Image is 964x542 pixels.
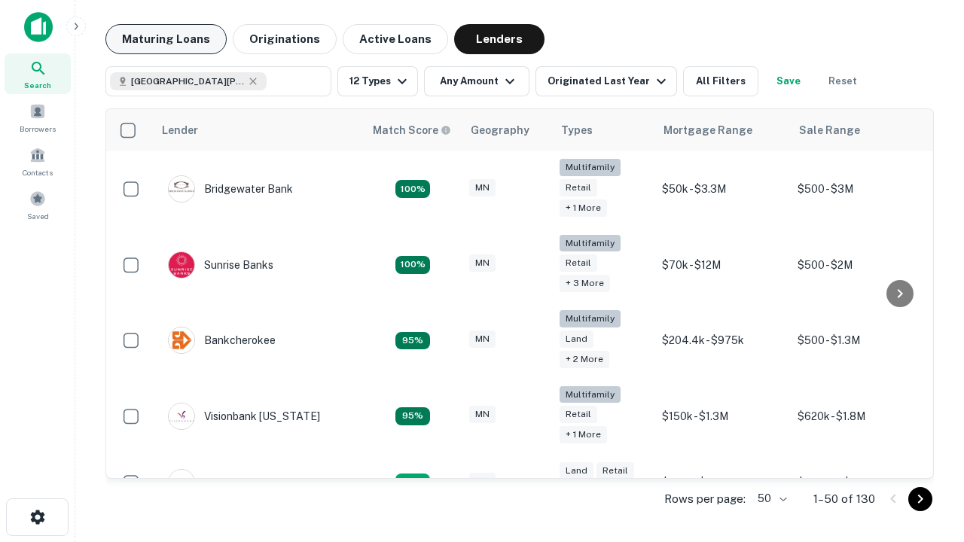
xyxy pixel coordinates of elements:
div: Geography [471,121,529,139]
div: 50 [752,488,789,510]
span: Borrowers [20,123,56,135]
div: MN [469,179,496,196]
td: $500 - $3M [790,151,926,227]
button: Active Loans [343,24,448,54]
a: Saved [5,184,71,225]
button: 12 Types [337,66,418,96]
th: Lender [153,109,364,151]
div: Types [561,121,593,139]
img: capitalize-icon.png [24,12,53,42]
img: picture [169,403,194,429]
div: Matching Properties: 18, hasApolloMatch: undefined [395,407,430,425]
p: Rows per page: [664,490,746,508]
a: Contacts [5,141,71,181]
div: Retail [560,179,597,196]
button: Save your search to get updates of matches that match your search criteria. [764,66,813,96]
div: Matching Properties: 22, hasApolloMatch: undefined [395,180,430,198]
div: Multifamily [560,386,621,403]
div: + 1 more [560,426,607,443]
td: $710k - $1.2M [654,454,790,511]
button: Lenders [454,24,545,54]
td: $150k - $1.3M [654,379,790,455]
div: Originated Last Year [548,72,670,90]
span: Saved [27,210,49,222]
td: $50k - $3.3M [654,151,790,227]
span: Contacts [23,166,53,178]
span: Search [24,79,51,91]
th: Mortgage Range [654,109,790,151]
td: $620k - $1.8M [790,379,926,455]
button: Reset [819,66,867,96]
th: Capitalize uses an advanced AI algorithm to match your search with the best lender. The match sco... [364,109,462,151]
h6: Match Score [373,122,448,139]
div: Lender [162,121,198,139]
div: Multifamily [560,235,621,252]
div: Multifamily [560,159,621,176]
img: picture [169,252,194,278]
div: + 3 more [560,275,610,292]
div: MN [469,473,496,490]
button: Originations [233,24,337,54]
td: $155.3k - $2M [790,454,926,511]
div: Mortgage Range [664,121,752,139]
img: picture [169,470,194,495]
img: picture [169,176,194,202]
div: Retail [560,406,597,423]
div: MN [469,330,496,348]
div: Bridgewater Bank [168,175,293,202]
th: Geography [462,109,552,151]
div: MN [469,254,496,272]
div: Northeast Bank [168,469,282,496]
iframe: Chat Widget [889,422,964,494]
p: 1–50 of 130 [813,490,875,508]
div: Multifamily [560,310,621,327]
div: Sale Range [799,121,860,139]
button: Originated Last Year [535,66,677,96]
td: $500 - $2M [790,227,926,303]
span: [GEOGRAPHIC_DATA][PERSON_NAME], [GEOGRAPHIC_DATA], [GEOGRAPHIC_DATA] [131,75,244,88]
div: Land [560,330,593,348]
div: Matching Properties: 18, hasApolloMatch: undefined [395,332,430,350]
button: Go to next page [908,487,932,511]
div: Retail [596,462,634,480]
img: picture [169,327,194,353]
button: All Filters [683,66,758,96]
div: + 2 more [560,351,609,368]
th: Types [552,109,654,151]
td: $500 - $1.3M [790,303,926,379]
th: Sale Range [790,109,926,151]
button: Maturing Loans [105,24,227,54]
div: Matching Properties: 12, hasApolloMatch: undefined [395,473,430,492]
div: Sunrise Banks [168,251,273,279]
div: Matching Properties: 34, hasApolloMatch: undefined [395,256,430,274]
div: MN [469,406,496,423]
div: Visionbank [US_STATE] [168,403,320,430]
div: Retail [560,254,597,272]
div: + 1 more [560,199,607,217]
td: $204.4k - $975k [654,303,790,379]
a: Search [5,53,71,94]
div: Land [560,462,593,480]
td: $70k - $12M [654,227,790,303]
button: Any Amount [424,66,529,96]
div: Bankcherokee [168,327,276,354]
a: Borrowers [5,97,71,138]
div: Capitalize uses an advanced AI algorithm to match your search with the best lender. The match sco... [373,122,451,139]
